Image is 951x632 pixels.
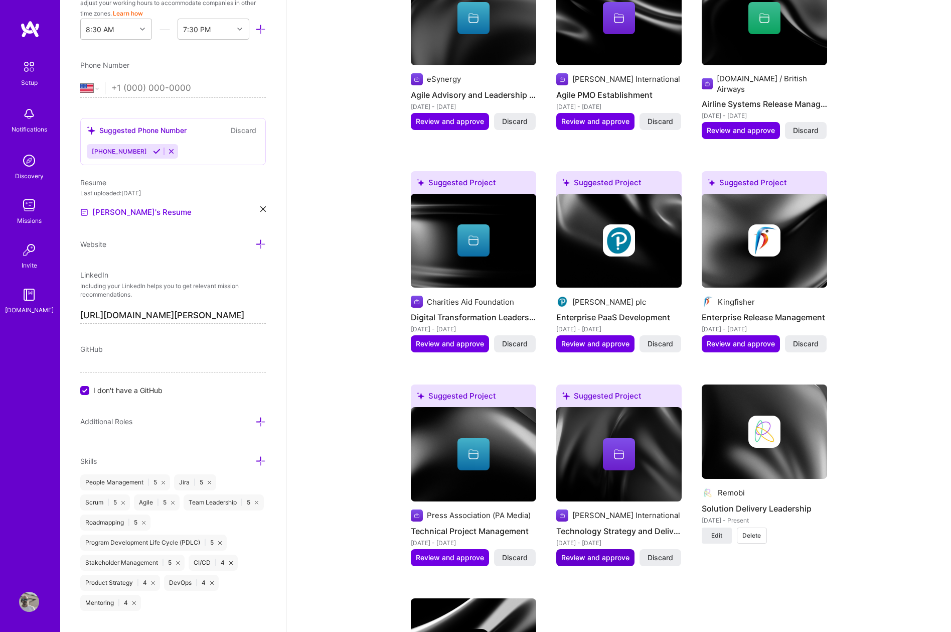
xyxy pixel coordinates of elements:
[556,296,568,308] img: Company logo
[196,579,198,587] span: |
[411,113,489,130] button: Review and approve
[556,73,568,85] img: Company logo
[702,78,713,90] img: Company logo
[80,474,170,490] div: People Management 5
[411,510,423,522] img: Company logo
[80,178,106,187] span: Resume
[707,339,775,349] span: Review and approve
[702,311,827,324] h4: Enterprise Release Management
[748,416,780,448] img: Company logo
[80,188,266,198] div: Last uploaded: [DATE]
[562,392,570,400] i: icon SuggestedTeams
[717,73,827,94] div: [DOMAIN_NAME] / British Airways
[128,519,130,527] span: |
[556,171,682,198] div: Suggested Project
[80,515,150,531] div: Roadmapping 5
[556,194,682,288] img: cover
[215,559,217,567] span: |
[229,561,233,565] i: icon Close
[218,541,222,545] i: icon Close
[87,125,187,136] div: Suggested Phone Number
[640,549,681,566] button: Discard
[648,116,673,127] span: Discard
[556,101,682,112] div: [DATE] - [DATE]
[708,179,715,186] i: icon SuggestedTeams
[494,113,536,130] button: Discard
[411,296,423,308] img: Company logo
[556,324,682,334] div: [DATE] - [DATE]
[92,148,147,155] span: [PHONE_NUMBER]
[742,531,761,540] span: Delete
[737,528,767,544] button: Delete
[572,297,646,307] div: [PERSON_NAME] plc
[80,282,266,299] p: Including your LinkedIn helps you to get relevant mission recommendations.
[640,113,681,130] button: Discard
[19,240,39,260] img: Invite
[153,148,161,155] i: Accept
[556,113,635,130] button: Review and approve
[80,575,160,591] div: Product Strategy 4
[556,538,682,548] div: [DATE] - [DATE]
[21,77,38,88] div: Setup
[189,555,238,571] div: CI/CD 4
[494,549,536,566] button: Discard
[561,116,629,127] span: Review and approve
[702,110,827,121] div: [DATE] - [DATE]
[17,215,42,226] div: Missions
[19,285,39,305] img: guide book
[603,224,635,257] img: Company logo
[502,116,528,127] span: Discard
[702,97,827,110] h4: Airline Systems Release Management
[19,592,39,612] img: User Avatar
[702,528,732,544] button: Edit
[572,510,680,521] div: [PERSON_NAME] International
[702,502,827,515] h4: Solution Delivery Leadership
[427,510,531,521] div: Press Association (PA Media)
[411,194,536,288] img: cover
[80,457,97,465] span: Skills
[556,335,635,352] button: Review and approve
[80,271,108,279] span: LinkedIn
[80,240,106,248] span: Website
[20,20,40,38] img: logo
[411,407,536,501] img: cover
[502,339,528,349] span: Discard
[80,61,129,69] span: Phone Number
[416,116,484,127] span: Review and approve
[640,335,681,352] button: Discard
[702,171,827,198] div: Suggested Project
[748,224,780,257] img: Company logo
[237,27,242,32] i: icon Chevron
[427,74,461,84] div: eSynergy
[80,595,141,611] div: Mentoring 4
[718,487,745,498] div: Remobi
[255,501,258,504] i: icon Close
[147,478,149,486] span: |
[411,525,536,538] h4: Technical Project Management
[162,559,164,567] span: |
[134,494,180,511] div: Agile 5
[184,494,263,511] div: Team Leadership 5
[785,122,827,139] button: Discard
[718,297,755,307] div: Kingfisher
[168,148,175,155] i: Reject
[702,324,827,334] div: [DATE] - [DATE]
[80,345,103,353] span: GitHub
[417,392,424,400] i: icon SuggestedTeams
[15,171,44,181] div: Discovery
[176,561,180,565] i: icon Close
[80,494,130,511] div: Scrum 5
[142,521,145,525] i: icon Close
[137,579,139,587] span: |
[80,417,132,426] span: Additional Roles
[416,553,484,563] span: Review and approve
[411,311,536,324] h4: Digital Transformation Leadership
[556,88,682,101] h4: Agile PMO Establishment
[93,385,163,396] span: I don't have a GitHub
[556,311,682,324] h4: Enterprise PaaS Development
[22,260,37,271] div: Invite
[121,501,125,504] i: icon Close
[494,335,536,352] button: Discard
[151,581,155,585] i: icon Close
[228,124,259,136] button: Discard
